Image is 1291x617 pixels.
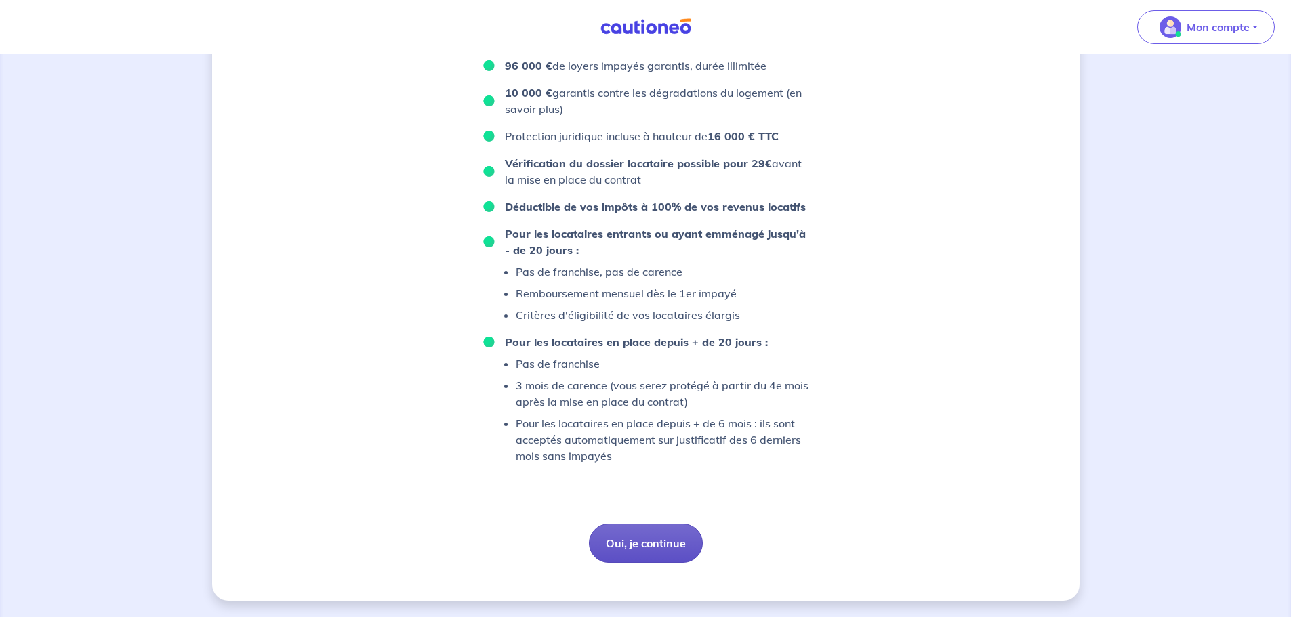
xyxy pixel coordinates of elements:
button: Oui, je continue [589,524,703,563]
p: Critères d'éligibilité de vos locataires élargis [516,307,740,323]
p: 3 mois de carence (vous serez protégé à partir du 4e mois après la mise en place du contrat) [516,377,808,410]
button: illu_account_valid_menu.svgMon compte [1137,10,1275,44]
strong: Pour les locataires en place depuis + de 20 jours : [505,335,768,349]
p: Pas de franchise [516,356,808,372]
strong: 16 000 € TTC [708,129,779,143]
p: de loyers impayés garantis, durée illimitée [505,58,766,74]
p: Protection juridique incluse à hauteur de [505,128,779,144]
p: Pour les locataires en place depuis + de 6 mois : ils sont acceptés automatiquement sur justifica... [516,415,808,464]
strong: 10 000 € [505,86,552,100]
p: avant la mise en place du contrat [505,155,808,188]
strong: Pour les locataires entrants ou ayant emménagé jusqu'à - de 20 jours : [505,227,806,257]
strong: Déductible de vos impôts à 100% de vos revenus locatifs [505,200,806,213]
img: Cautioneo [595,18,697,35]
p: Remboursement mensuel dès le 1er impayé [516,285,740,301]
strong: Vérification du dossier locataire possible pour 29€ [505,156,772,170]
p: Mon compte [1187,19,1250,35]
img: illu_account_valid_menu.svg [1160,16,1181,38]
strong: 96 000 € [505,59,552,72]
p: garantis contre les dégradations du logement (en savoir plus) [505,85,808,117]
p: Pas de franchise, pas de carence [516,263,740,280]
